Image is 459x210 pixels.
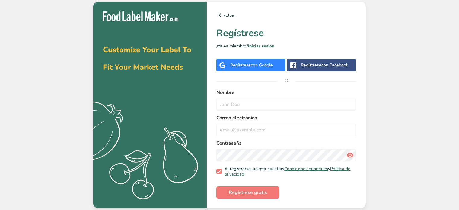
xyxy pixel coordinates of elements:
span: Al registrarse, acepta nuestras y [222,166,354,177]
img: Food Label Maker [103,11,178,21]
a: volver [216,11,356,19]
a: Condiciones generales [284,166,328,172]
label: Nombre [216,89,356,96]
span: O [277,72,295,90]
span: Customize Your Label To Fit Your Market Needs [103,45,191,73]
h1: Regístrese [216,26,356,40]
span: con Google [251,62,273,68]
input: email@example.com [216,124,356,136]
span: con Facebook [321,62,348,68]
p: ¿Ya es miembro? [216,43,356,49]
label: Correo electrónico [216,114,356,121]
span: Regístrese gratis [229,189,267,196]
label: Contraseña [216,140,356,147]
div: Regístrese [230,62,273,68]
a: Iniciar sesión [248,43,274,49]
button: Regístrese gratis [216,186,279,199]
div: Regístrese [301,62,348,68]
input: John Doe [216,99,356,111]
a: Política de privacidad [225,166,350,177]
